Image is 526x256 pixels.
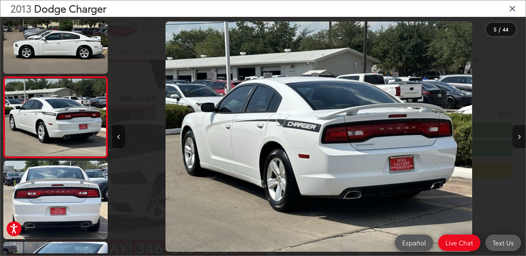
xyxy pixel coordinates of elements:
div: 2013 Dodge Charger SE 4 [112,21,526,252]
img: 2013 Dodge Charger SE [166,21,472,252]
span: Dodge Charger [34,1,106,15]
span: Text Us [489,238,517,247]
span: Live Chat [442,238,476,247]
a: Español [395,235,433,251]
button: Next image [512,125,526,148]
span: / [498,27,501,32]
img: 2013 Dodge Charger SE [4,78,107,156]
img: 2013 Dodge Charger SE [2,160,109,240]
button: Previous image [112,125,125,148]
a: Text Us [485,235,521,251]
span: Español [399,238,429,247]
span: 2013 [10,1,31,15]
span: 44 [503,25,508,33]
i: Close gallery [509,4,516,13]
a: Live Chat [438,235,480,251]
span: 5 [494,25,497,33]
